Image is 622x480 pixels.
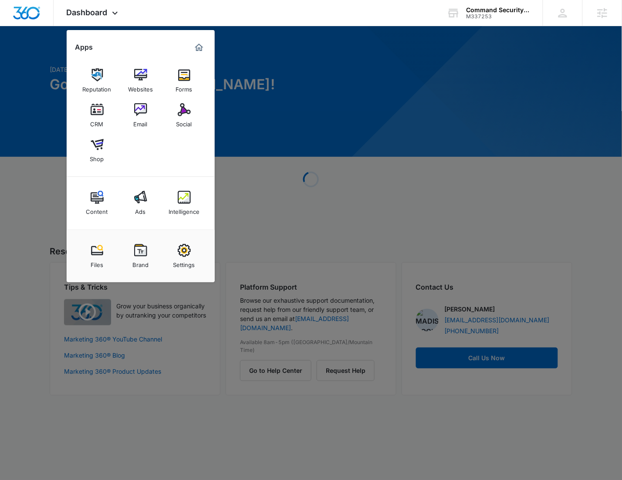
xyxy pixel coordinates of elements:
[173,257,195,268] div: Settings
[168,240,201,273] a: Settings
[135,204,146,215] div: Ads
[176,81,193,93] div: Forms
[91,257,103,268] div: Files
[81,186,114,220] a: Content
[124,186,157,220] a: Ads
[91,116,104,128] div: CRM
[132,257,149,268] div: Brand
[168,64,201,97] a: Forms
[128,81,153,93] div: Websites
[90,151,104,162] div: Shop
[466,7,530,14] div: account name
[134,116,148,128] div: Email
[81,134,114,167] a: Shop
[124,64,157,97] a: Websites
[124,240,157,273] a: Brand
[86,204,108,215] div: Content
[124,99,157,132] a: Email
[168,186,201,220] a: Intelligence
[168,99,201,132] a: Social
[192,41,206,54] a: Marketing 360® Dashboard
[466,14,530,20] div: account id
[67,8,108,17] span: Dashboard
[169,204,199,215] div: Intelligence
[176,116,192,128] div: Social
[81,240,114,273] a: Files
[81,99,114,132] a: CRM
[81,64,114,97] a: Reputation
[83,81,112,93] div: Reputation
[75,43,93,51] h2: Apps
